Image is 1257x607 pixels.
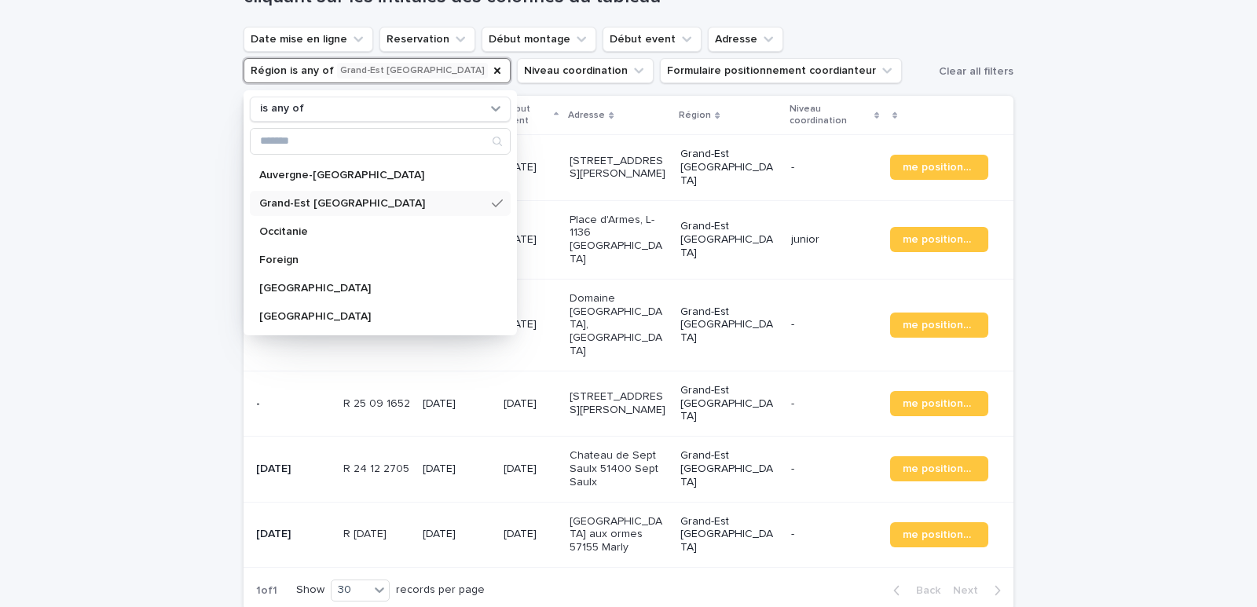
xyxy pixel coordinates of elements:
button: Début event [603,27,702,52]
p: Grand-Est [GEOGRAPHIC_DATA] [259,198,486,209]
a: me positionner [890,155,988,180]
span: me positionner [903,529,976,540]
button: Région [244,58,511,83]
button: Back [881,583,947,598]
tr: [DATE]R 25 04 3549R 25 04 3549 [DATE][DATE]Place d'Armes, L-1136 [GEOGRAPHIC_DATA]Grand-Est [GEOG... [244,200,1013,279]
input: Search [251,129,510,154]
p: Début event [502,101,550,130]
button: Reservation [379,27,475,52]
span: Clear all filters [939,66,1013,77]
p: Grand-Est [GEOGRAPHIC_DATA] [680,515,779,554]
a: me positionner [890,522,988,547]
p: R [DATE] [343,525,390,541]
p: [DATE] [423,528,491,541]
p: [DATE] [423,397,491,411]
a: me positionner [890,391,988,416]
p: - [791,463,878,476]
p: Occitanie [259,226,486,237]
p: Adresse [568,107,605,124]
button: Clear all filters [933,60,1013,83]
p: - [791,528,878,541]
p: Grand-Est [GEOGRAPHIC_DATA] [680,305,779,345]
tr: [DATE]R 25 08 410R 25 08 410 [DATE][DATE][STREET_ADDRESS][PERSON_NAME]Grand-Est [GEOGRAPHIC_DATA]... [244,135,1013,200]
button: Next [947,583,1013,598]
p: R 25 09 1652 [343,394,413,411]
tr: [DATE]R [DATE]R [DATE] [DATE][DATE][GEOGRAPHIC_DATA] aux ormes 57155 MarlyGrand-Est [GEOGRAPHIC_D... [244,502,1013,567]
span: Next [953,585,988,596]
p: [GEOGRAPHIC_DATA] aux ormes 57155 Marly [570,515,668,554]
p: Chateau de Sept Saulx 51400 Sept Saulx [570,449,668,488]
p: Grand-Est [GEOGRAPHIC_DATA] [680,148,779,187]
p: - [791,318,878,331]
tr: -R 25 09 1652R 25 09 1652 [DATE][DATE][STREET_ADDRESS][PERSON_NAME]Grand-Est [GEOGRAPHIC_DATA]-me... [244,371,1013,436]
p: Place d'Armes, L-1136 [GEOGRAPHIC_DATA] [570,214,668,266]
p: [STREET_ADDRESS][PERSON_NAME] [570,155,668,181]
p: - [791,397,878,411]
div: Search [250,128,511,155]
p: - [256,397,331,411]
button: Adresse [708,27,783,52]
p: Région [679,107,711,124]
p: [STREET_ADDRESS][PERSON_NAME] [570,390,668,417]
tr: [DATE]R 24 12 2705R 24 12 2705 [DATE][DATE]Chateau de Sept Saulx 51400 Sept SaulxGrand-Est [GEOGR... [244,437,1013,502]
p: [DATE] [504,397,558,411]
p: [DATE] [504,528,558,541]
span: me positionner [903,398,976,409]
span: me positionner [903,234,976,245]
p: [DATE] [256,463,331,476]
span: me positionner [903,320,976,331]
a: me positionner [890,227,988,252]
p: [DATE] [504,463,558,476]
span: Back [907,585,940,596]
tr: [DATE]R 25 09 396R 25 09 396 [DATE][DATE]Domaine [GEOGRAPHIC_DATA], [GEOGRAPHIC_DATA]Grand-Est [G... [244,279,1013,371]
a: me positionner [890,456,988,481]
p: - [791,161,878,174]
button: Début montage [482,27,596,52]
p: [GEOGRAPHIC_DATA] [259,283,486,294]
p: [DATE] [504,161,558,174]
p: [DATE] [504,318,558,331]
span: me positionner [903,463,976,474]
button: Date mise en ligne [244,27,373,52]
button: Niveau coordination [517,58,654,83]
p: is any of [260,102,304,115]
p: Niveau coordination [790,101,870,130]
p: Grand-Est [GEOGRAPHIC_DATA] [680,449,779,488]
p: records per page [396,583,485,597]
p: Auvergne-[GEOGRAPHIC_DATA] [259,170,486,181]
p: Foreign [259,254,486,265]
p: [DATE] [504,233,558,247]
p: [DATE] [423,463,491,476]
p: junior [791,233,878,247]
div: 30 [332,582,369,598]
button: Formulaire positionnement coordianteur [660,58,902,83]
p: Show [296,583,324,597]
p: Grand-Est [GEOGRAPHIC_DATA] [680,384,779,423]
a: me positionner [890,313,988,338]
p: [GEOGRAPHIC_DATA] [259,311,486,322]
p: Domaine [GEOGRAPHIC_DATA], [GEOGRAPHIC_DATA] [570,292,668,358]
span: me positionner [903,162,976,173]
p: Grand-Est [GEOGRAPHIC_DATA] [680,220,779,259]
p: R 24 12 2705 [343,459,412,476]
p: [DATE] [256,528,331,541]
